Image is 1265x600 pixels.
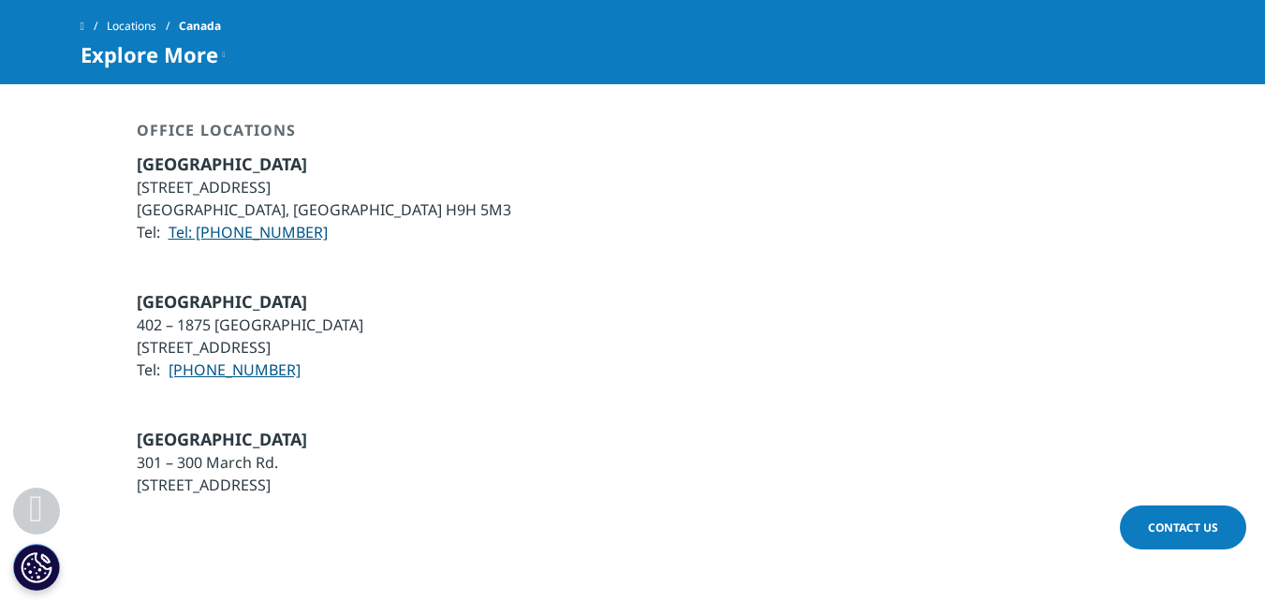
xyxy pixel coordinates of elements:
[137,176,511,198] li: [STREET_ADDRESS]
[137,314,363,336] li: 402 – 1875 [GEOGRAPHIC_DATA]
[137,474,307,496] li: [STREET_ADDRESS]
[137,451,307,474] li: 301 – 300 March Rd.
[137,359,160,380] span: Tel:
[137,153,307,175] span: [GEOGRAPHIC_DATA]
[137,428,307,450] span: [GEOGRAPHIC_DATA]
[169,359,301,380] a: [PHONE_NUMBER]
[1120,505,1246,549] a: Contact Us
[137,198,511,221] li: [GEOGRAPHIC_DATA], [GEOGRAPHIC_DATA] H9H 5M3
[81,43,218,66] span: Explore More
[179,9,221,43] span: Canada
[107,9,179,43] a: Locations
[137,222,160,242] span: Tel:
[13,544,60,591] button: Cookies Settings
[169,222,328,242] a: Tel: [PHONE_NUMBER]
[137,290,307,313] span: [GEOGRAPHIC_DATA]
[137,336,363,359] li: [STREET_ADDRESS]
[1148,520,1218,535] span: Contact Us
[137,121,511,153] div: Office Locations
